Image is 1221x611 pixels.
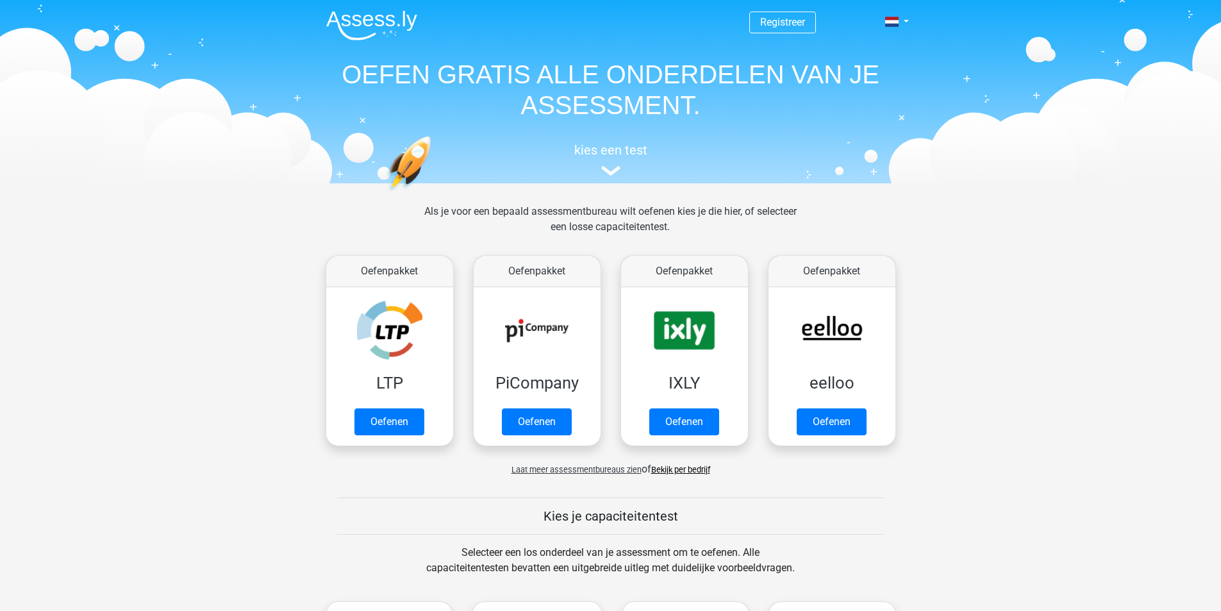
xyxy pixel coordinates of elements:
[337,508,885,524] h5: Kies je capaciteitentest
[316,59,906,121] h1: OEFEN GRATIS ALLE ONDERDELEN VAN JE ASSESSMENT.
[316,142,906,176] a: kies een test
[511,465,642,474] span: Laat meer assessmentbureaus zien
[601,166,620,176] img: assessment
[354,408,424,435] a: Oefenen
[649,408,719,435] a: Oefenen
[326,10,417,40] img: Assessly
[386,136,481,252] img: oefenen
[797,408,867,435] a: Oefenen
[316,142,906,158] h5: kies een test
[414,545,807,591] div: Selecteer een los onderdeel van je assessment om te oefenen. Alle capaciteitentesten bevatten een...
[414,204,807,250] div: Als je voor een bepaald assessmentbureau wilt oefenen kies je die hier, of selecteer een losse ca...
[760,16,805,28] a: Registreer
[651,465,710,474] a: Bekijk per bedrijf
[316,451,906,477] div: of
[502,408,572,435] a: Oefenen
